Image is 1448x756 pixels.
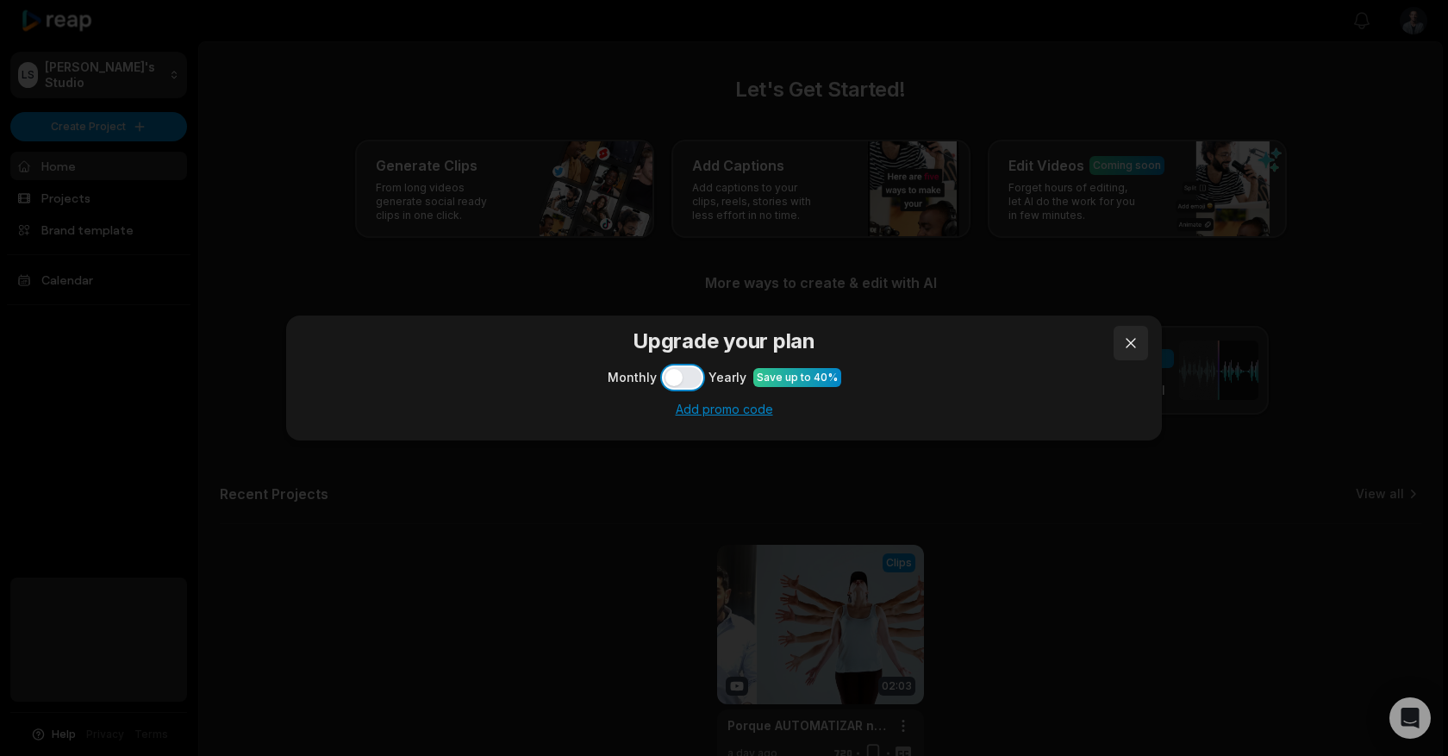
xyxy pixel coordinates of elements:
div: Save up to 40% [757,370,838,385]
span: Monthly [608,368,657,386]
span: Yearly [708,368,746,386]
h3: Upgrade your plan [300,326,1148,357]
div: Open Intercom Messenger [1389,697,1431,739]
div: Add promo code [300,402,1148,417]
